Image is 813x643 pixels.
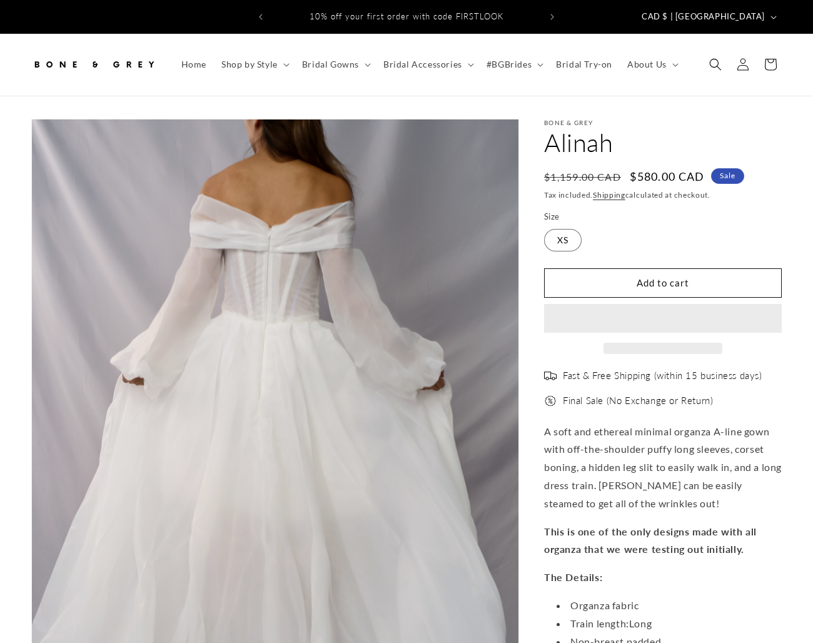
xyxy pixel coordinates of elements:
button: Next announcement [538,5,566,29]
span: Sale [711,168,744,184]
summary: Search [702,51,729,78]
span: Shop by Style [221,59,278,70]
span: Final Sale (No Exchange or Return) [563,395,713,407]
a: Shipping [593,190,625,200]
div: Tax included. calculated at checkout. [544,189,782,201]
li: Train length: [557,615,782,633]
span: CAD $ | [GEOGRAPHIC_DATA] [642,11,765,23]
summary: Bridal Gowns [295,51,376,78]
summary: Shop by Style [214,51,295,78]
p: A soft and ethereal minimal organza A-line gown with off-the-shoulder puffy long sleeves, corset ... [544,423,782,513]
button: CAD $ | [GEOGRAPHIC_DATA] [634,5,782,29]
button: Add to cart [544,268,782,298]
span: Fast & Free Shipping (within 15 business days) [563,370,762,382]
img: offer.png [544,395,557,407]
summary: #BGBrides [479,51,548,78]
a: Home [174,51,214,78]
button: Previous announcement [247,5,275,29]
span: Long [629,617,652,629]
s: $1,159.00 CAD [544,170,621,185]
legend: Size [544,211,561,223]
span: $580.00 CAD [630,168,704,185]
li: Organza fabric [557,597,782,615]
strong: The Details: [544,571,602,583]
a: Bone and Grey Bridal [27,46,161,83]
span: Home [181,59,206,70]
span: Bridal Try-on [556,59,612,70]
h1: Alinah [544,126,782,159]
summary: Bridal Accessories [376,51,479,78]
span: Bridal Gowns [302,59,359,70]
strong: This is one of the only designs made with all organza that we were testing out initially. [544,525,757,555]
p: Bone & Grey [544,119,782,126]
a: Bridal Try-on [548,51,620,78]
label: XS [544,229,582,251]
span: Bridal Accessories [383,59,462,70]
span: About Us [627,59,667,70]
summary: About Us [620,51,684,78]
img: Bone and Grey Bridal [31,51,156,78]
span: 10% off your first order with code FIRSTLOOK [310,11,503,21]
span: #BGBrides [487,59,532,70]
